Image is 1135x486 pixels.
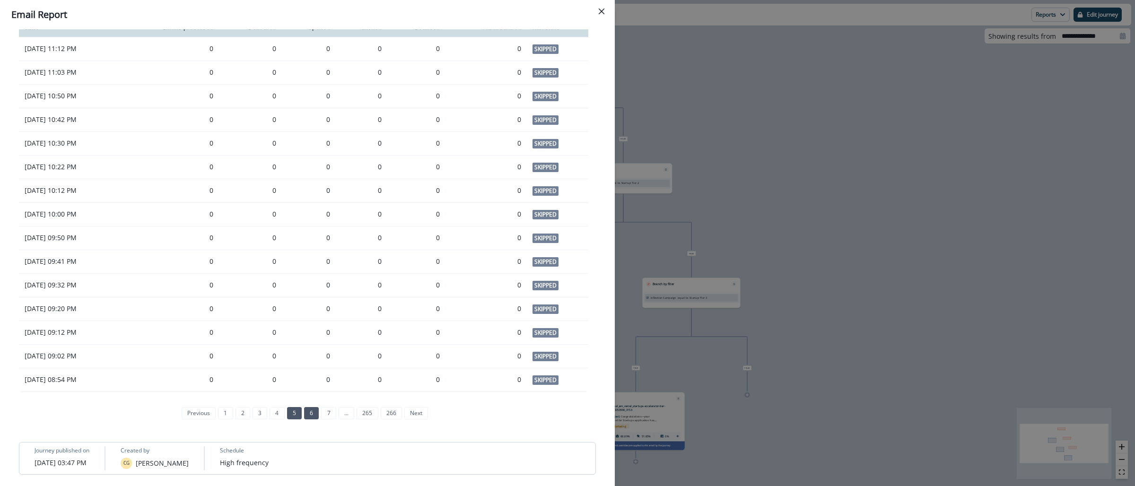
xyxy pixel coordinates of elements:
div: 0 [225,304,276,313]
span: Skipped [533,328,559,338]
p: [DATE] 10:12 PM [25,186,114,195]
p: High frequency [220,458,269,468]
a: Page 3 [253,407,267,419]
div: 0 [451,351,521,361]
div: 0 [341,280,382,290]
div: 0 [393,304,440,313]
p: [DATE] 11:03 PM [25,68,114,77]
p: [DATE] 09:20 PM [25,304,114,313]
div: 0 [288,351,330,361]
div: 0 [341,186,382,195]
div: 0 [126,68,214,77]
div: 0 [341,68,382,77]
div: 0 [341,304,382,313]
span: Skipped [533,234,559,243]
div: 0 [393,91,440,101]
a: Page 5 is your current page [287,407,302,419]
div: 0 [393,162,440,172]
div: 0 [341,351,382,361]
a: Page 1 [218,407,233,419]
p: [DATE] 09:50 PM [25,233,114,243]
div: 0 [451,68,521,77]
div: 0 [225,257,276,266]
div: 0 [288,328,330,337]
div: 0 [288,280,330,290]
div: 0 [126,115,214,124]
div: 0 [393,351,440,361]
span: Skipped [533,210,559,219]
div: 0 [393,44,440,53]
span: Skipped [533,44,559,54]
p: [DATE] 10:42 PM [25,115,114,124]
a: Previous page [182,407,216,419]
a: Page 6 [304,407,319,419]
div: 0 [225,44,276,53]
div: 0 [225,115,276,124]
div: 0 [126,44,214,53]
div: 0 [451,162,521,172]
div: 0 [341,233,382,243]
span: Skipped [533,304,559,314]
div: 0 [288,68,330,77]
div: 0 [451,280,521,290]
div: 0 [451,328,521,337]
div: 0 [393,68,440,77]
div: 0 [225,186,276,195]
p: Journey published on [35,446,89,455]
p: [DATE] 09:02 PM [25,351,114,361]
div: 0 [288,209,330,219]
div: Cory Gabor [123,461,130,466]
a: Page 265 [357,407,378,419]
div: 0 [225,328,276,337]
div: 0 [393,209,440,219]
div: 0 [126,257,214,266]
div: 0 [341,375,382,384]
div: 0 [451,375,521,384]
div: 0 [288,186,330,195]
div: 0 [451,91,521,101]
div: 0 [393,139,440,148]
div: 0 [225,139,276,148]
div: 0 [451,233,521,243]
div: 0 [341,162,382,172]
p: [DATE] 09:12 PM [25,328,114,337]
div: 0 [451,139,521,148]
span: Skipped [533,92,559,101]
div: 0 [225,280,276,290]
div: 0 [225,233,276,243]
div: 0 [451,115,521,124]
div: 0 [288,304,330,313]
span: Skipped [533,375,559,385]
span: Skipped [533,352,559,361]
div: 0 [288,139,330,148]
div: 0 [126,91,214,101]
div: 0 [341,257,382,266]
p: [DATE] 11:12 PM [25,44,114,53]
span: Skipped [533,68,559,78]
div: 0 [451,186,521,195]
div: 0 [126,328,214,337]
div: 0 [341,91,382,101]
p: [DATE] 08:54 PM [25,375,114,384]
div: 0 [393,233,440,243]
div: 0 [126,351,214,361]
div: 0 [225,351,276,361]
div: 0 [451,257,521,266]
p: Created by [121,446,149,455]
div: 0 [341,139,382,148]
button: Close [594,4,609,19]
p: [DATE] 09:32 PM [25,280,114,290]
div: 0 [451,44,521,53]
p: [PERSON_NAME] [136,458,189,468]
span: Skipped [533,139,559,148]
span: Skipped [533,257,559,267]
a: Page 266 [381,407,402,419]
div: 0 [225,68,276,77]
div: 0 [341,44,382,53]
span: Skipped [533,186,559,196]
a: Jump forward [339,407,354,419]
div: 0 [393,115,440,124]
div: 0 [288,115,330,124]
p: [DATE] 10:50 PM [25,91,114,101]
p: [DATE] 03:47 PM [35,458,87,468]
